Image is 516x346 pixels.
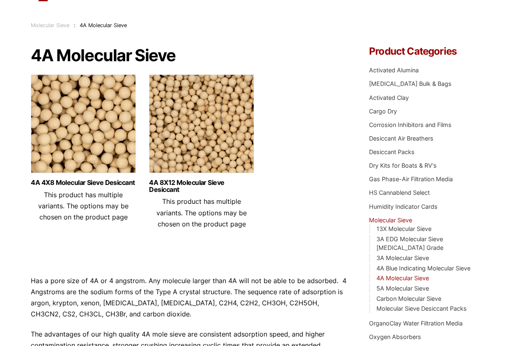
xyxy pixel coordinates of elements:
[369,121,452,128] a: Corrosion Inhibitors and Films
[369,80,452,87] a: [MEDICAL_DATA] Bulk & Bags
[369,46,485,56] h4: Product Categories
[369,108,397,115] a: Cargo Dry
[369,162,437,169] a: Dry Kits for Boats & RV's
[369,94,409,101] a: Activated Clay
[149,179,254,193] a: 4A 8X12 Molecular Sieve Desiccant
[369,189,430,196] a: HS Cannablend Select
[376,305,467,312] a: Molecular Sieve Desiccant Packs
[376,295,441,302] a: Carbon Molecular Sieve
[376,265,470,272] a: 4A Blue Indicating Molecular Sieve
[38,191,128,221] span: This product has multiple variants. The options may be chosen on the product page
[31,275,346,320] p: Has a pore size of 4A or 4 angstrom. Any molecule larger than 4A will not be able to be adsorbed....
[376,274,429,281] a: 4A Molecular Sieve
[376,235,443,251] a: 3A EDG Molecular Sieve [MEDICAL_DATA] Grade
[369,203,438,210] a: Humidity Indicator Cards
[376,254,429,261] a: 3A Molecular Sieve
[31,22,69,28] a: Molecular Sieve
[369,175,453,182] a: Gas Phase-Air Filtration Media
[31,46,346,65] h1: 4A Molecular Sieve
[376,285,429,292] a: 5A Molecular Sieve
[369,135,433,142] a: Desiccant Air Breathers
[369,217,412,224] a: Molecular Sieve
[376,225,431,232] a: 13X Molecular Sieve
[80,22,127,28] span: 4A Molecular Sieve
[156,197,247,228] span: This product has multiple variants. The options may be chosen on the product page
[369,148,415,155] a: Desiccant Packs
[31,179,136,186] a: 4A 4X8 Molecular Sieve Desiccant
[369,333,421,340] a: Oxygen Absorbers
[369,320,463,327] a: OrganoClay Water Filtration Media
[369,67,419,74] a: Activated Alumina
[74,22,76,28] span: :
